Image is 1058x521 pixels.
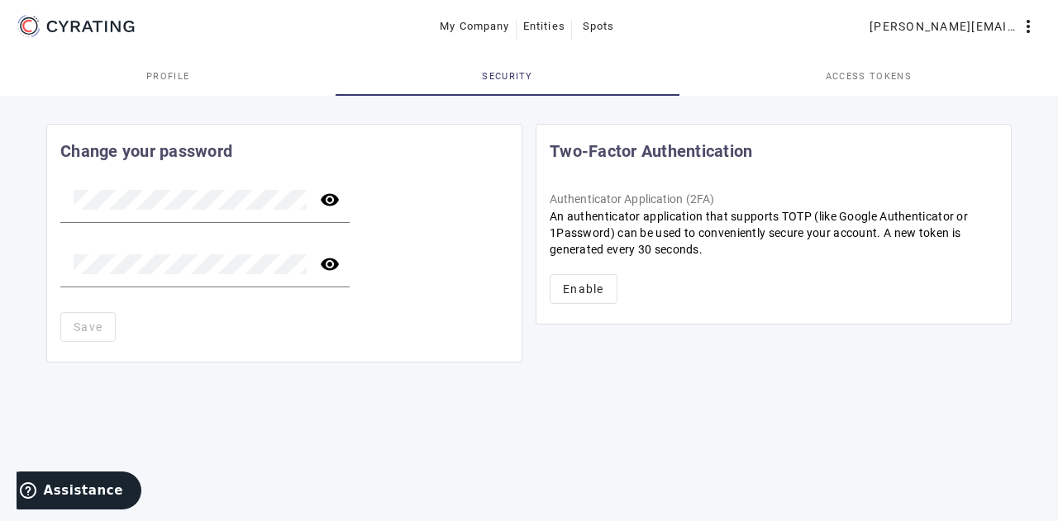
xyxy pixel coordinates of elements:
[17,471,141,513] iframe: Ouvre un widget dans lequel vous pouvez trouver plus d’informations
[440,13,510,40] span: My Company
[550,274,617,304] button: Enable
[550,208,998,258] p: An authenticator application that supports TOTP (like Google Authenticator or 1Password) can be u...
[310,190,350,210] mat-icon: visibility
[550,138,752,164] mat-card-title: Two-Factor Authentication
[310,254,350,274] mat-icon: visibility
[433,12,517,41] button: My Company
[863,12,1045,41] button: [PERSON_NAME][EMAIL_ADDRESS][PERSON_NAME][DOMAIN_NAME]
[583,13,615,40] span: Spots
[523,13,565,40] span: Entities
[1018,17,1038,36] mat-icon: more_vert
[572,12,625,41] button: Spots
[146,72,189,81] span: Profile
[536,124,1012,324] cr-card: Two-Factor Authentication
[482,72,533,81] span: Security
[826,72,912,81] span: Access tokens
[563,281,604,297] span: Enable
[517,12,572,41] button: Entities
[46,124,522,362] cr-card: Change your password
[550,190,998,208] mat-card-subtitle: Authenticator Application (2FA)
[47,21,135,32] g: CYRATING
[60,138,232,164] mat-card-title: Change your password
[870,13,1018,40] span: [PERSON_NAME][EMAIL_ADDRESS][PERSON_NAME][DOMAIN_NAME]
